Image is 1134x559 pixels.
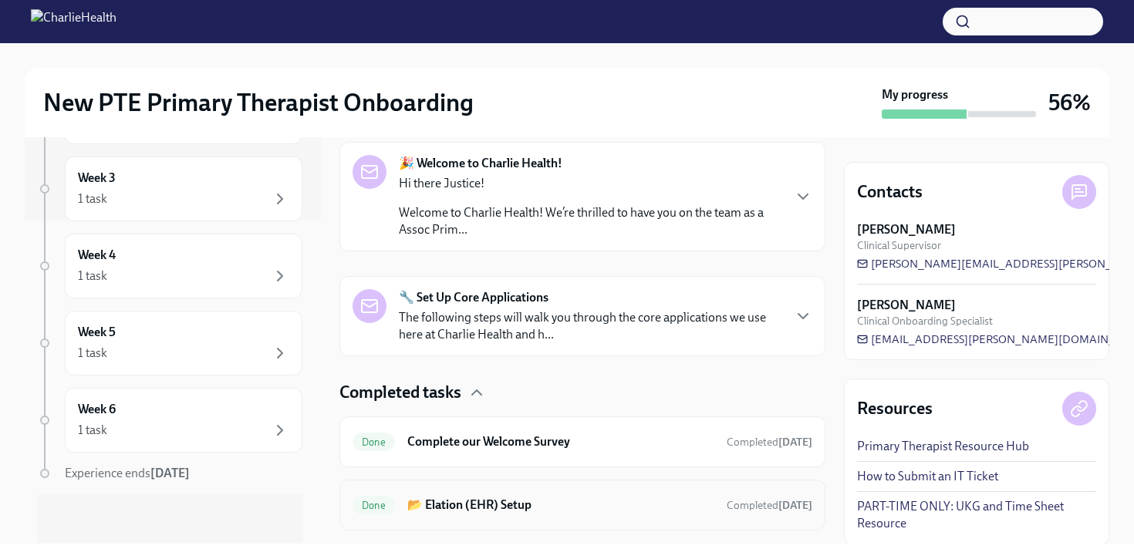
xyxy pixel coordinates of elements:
[857,238,941,253] span: Clinical Supervisor
[353,500,395,511] span: Done
[1048,89,1091,116] h3: 56%
[857,438,1029,455] a: Primary Therapist Resource Hub
[727,498,812,513] span: October 7th, 2025 13:09
[339,381,825,404] div: Completed tasks
[353,436,395,448] span: Done
[857,468,998,485] a: How to Submit an IT Ticket
[78,422,107,439] div: 1 task
[150,466,190,480] strong: [DATE]
[43,87,474,118] h2: New PTE Primary Therapist Onboarding
[857,297,956,314] strong: [PERSON_NAME]
[857,314,993,328] span: Clinical Onboarding Specialist
[727,435,812,450] span: October 6th, 2025 17:39
[339,381,461,404] h4: Completed tasks
[399,204,781,238] p: Welcome to Charlie Health! We’re thrilled to have you on the team as a Assoc Prim...
[882,86,948,103] strong: My progress
[353,493,812,517] a: Done📂 Elation (EHR) SetupCompleted[DATE]
[778,436,812,449] strong: [DATE]
[407,433,714,450] h6: Complete our Welcome Survey
[78,247,116,264] h6: Week 4
[31,9,116,34] img: CharlieHealth
[353,429,812,454] a: DoneComplete our Welcome SurveyCompleted[DATE]
[78,401,116,418] h6: Week 6
[778,499,812,512] strong: [DATE]
[857,221,956,238] strong: [PERSON_NAME]
[857,498,1096,532] a: PART-TIME ONLY: UKG and Time Sheet Resource
[399,289,548,306] strong: 🔧 Set Up Core Applications
[37,234,302,298] a: Week 41 task
[399,309,781,343] p: The following steps will walk you through the core applications we use here at Charlie Health and...
[727,499,812,512] span: Completed
[399,175,781,192] p: Hi there Justice!
[727,436,812,449] span: Completed
[399,155,562,172] strong: 🎉 Welcome to Charlie Health!
[78,190,107,207] div: 1 task
[37,388,302,453] a: Week 61 task
[78,268,107,285] div: 1 task
[37,311,302,375] a: Week 51 task
[857,397,933,420] h4: Resources
[78,345,107,362] div: 1 task
[78,324,116,341] h6: Week 5
[857,180,923,204] h4: Contacts
[78,170,116,187] h6: Week 3
[65,466,190,480] span: Experience ends
[407,497,714,514] h6: 📂 Elation (EHR) Setup
[37,157,302,221] a: Week 31 task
